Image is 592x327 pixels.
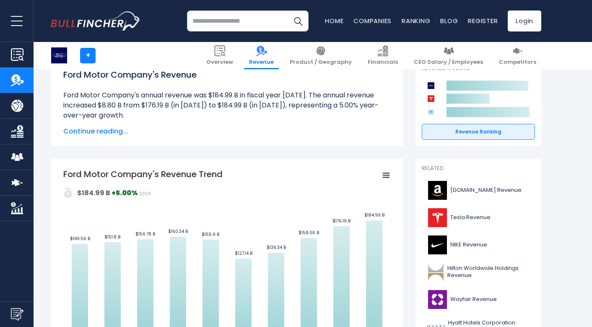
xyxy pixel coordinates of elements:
img: NKE logo [427,235,448,254]
h1: Ford Motor Company's Revenue [63,68,390,81]
a: Hilton Worldwide Holdings Revenue [422,261,535,284]
a: Ranking [402,16,430,25]
a: Tesla Revenue [422,206,535,229]
img: General Motors Company competitors logo [426,107,436,117]
text: $136.34 B [267,244,286,251]
img: HLT logo [427,263,445,282]
li: Ford Motor Company's annual revenue was $184.99 B in fiscal year [DATE]. The annual revenue incre... [63,90,390,120]
a: Wayfair Revenue [422,288,535,311]
text: $156.78 B [135,231,155,237]
a: Product / Geography [285,42,357,69]
img: Ford Motor Company competitors logo [426,81,436,91]
tspan: Ford Motor Company's Revenue Trend [63,168,223,180]
text: $158.06 B [299,230,319,236]
a: Revenue [244,42,279,69]
span: 2024 [139,191,151,197]
img: AMZN logo [427,181,448,200]
a: CEO Salary / Employees [409,42,488,69]
text: $155.9 B [202,231,219,238]
strong: +5.00% [112,188,138,198]
a: Competitors [494,42,541,69]
img: F logo [51,47,67,63]
a: Overview [201,42,238,69]
text: $184.99 B [364,212,384,218]
img: addasd [63,188,73,198]
p: Related [422,165,535,172]
text: $176.19 B [332,218,351,224]
span: CEO Salary / Employees [414,59,483,66]
span: Revenue [249,59,274,66]
a: Go to homepage [51,11,141,31]
text: $127.14 B [235,250,252,256]
a: [DOMAIN_NAME] Revenue [422,179,535,202]
span: Financials [368,59,398,66]
text: $160.34 B [168,228,188,235]
a: Login [508,10,541,31]
a: NIKE Revenue [422,233,535,256]
img: TSLA logo [427,208,448,227]
a: Revenue Ranking [422,124,535,140]
a: + [80,48,96,63]
text: $149.56 B [70,235,90,242]
img: bullfincher logo [51,11,141,31]
img: W logo [427,290,448,309]
strong: $184.99 B [77,188,110,198]
img: Tesla competitors logo [426,94,436,104]
span: Overview [206,59,233,66]
a: Home [325,16,343,25]
a: Blog [440,16,458,25]
span: Continue reading... [63,126,390,136]
a: Financials [363,42,403,69]
span: Competitors [499,59,536,66]
a: Register [468,16,498,25]
a: Companies [353,16,392,25]
text: $151.8 B [104,234,120,240]
span: Product / Geography [290,59,352,66]
button: Search [288,10,309,31]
